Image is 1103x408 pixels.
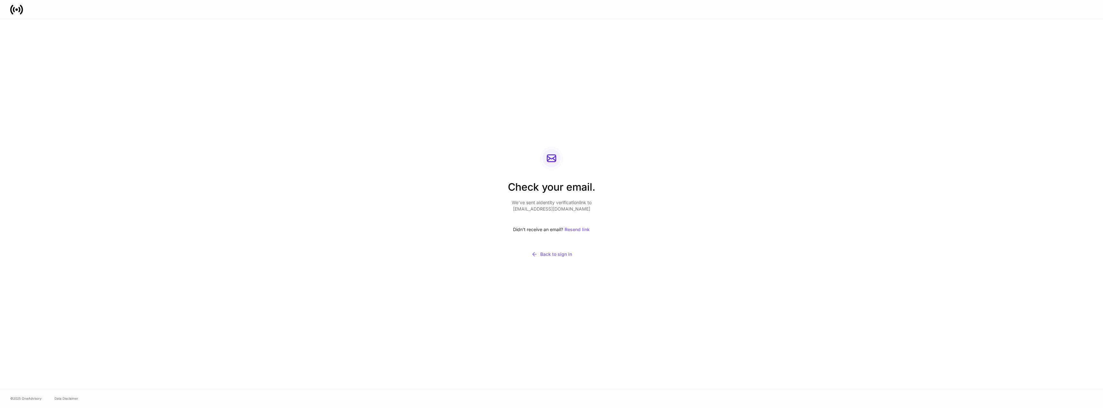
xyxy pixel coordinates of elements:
[508,180,595,199] h2: Check your email.
[508,222,595,237] div: Didn’t receive an email?
[565,227,590,232] div: Resend link
[531,251,572,257] div: Back to sign in
[564,222,590,237] button: Resend link
[55,396,78,401] a: Data Disclaimer
[508,199,595,212] p: We’ve sent a identity verification link to [EMAIL_ADDRESS][DOMAIN_NAME]
[10,396,42,401] span: © 2025 OneAdvisory
[508,247,595,262] button: Back to sign in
